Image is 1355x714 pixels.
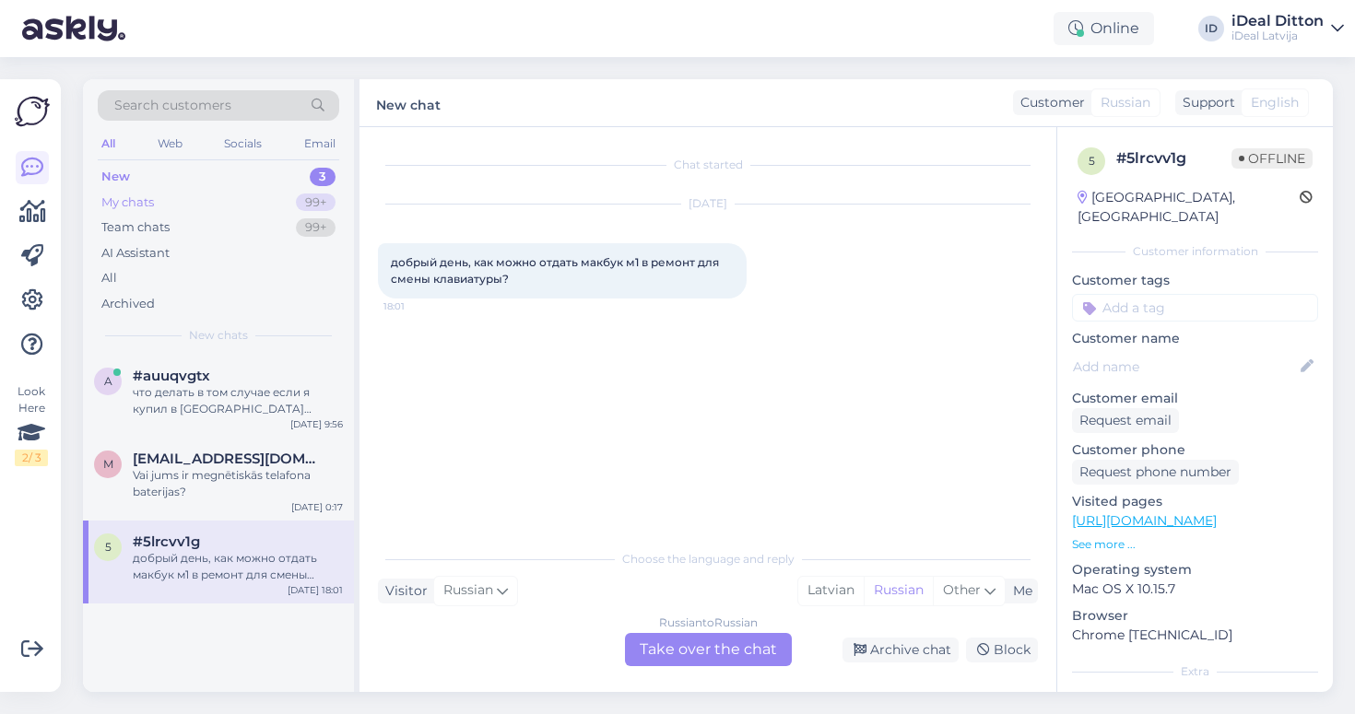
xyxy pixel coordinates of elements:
[1072,389,1318,408] p: Customer email
[133,550,343,583] div: добрый день, как можно отдать макбук м1 в ремонт для смены клавиатуры?
[943,581,981,598] span: Other
[1198,16,1224,41] div: ID
[1072,606,1318,626] p: Browser
[1072,536,1318,553] p: See more ...
[15,383,48,466] div: Look Here
[101,218,170,237] div: Team chats
[1072,440,1318,460] p: Customer phone
[133,467,343,500] div: Vai jums ir megnētiskās telafona baterijas?
[378,581,428,601] div: Visitor
[378,157,1038,173] div: Chat started
[133,451,324,467] span: maija.dame@gmail.com
[1072,329,1318,348] p: Customer name
[1072,271,1318,290] p: Customer tags
[383,299,453,313] span: 18:01
[1231,148,1313,169] span: Offline
[1072,663,1318,680] div: Extra
[15,94,50,129] img: Askly Logo
[1101,93,1150,112] span: Russian
[443,580,493,601] span: Russian
[288,583,343,597] div: [DATE] 18:01
[1013,93,1085,112] div: Customer
[1251,93,1299,112] span: English
[1054,12,1154,45] div: Online
[296,193,336,212] div: 99+
[1073,357,1297,377] input: Add name
[376,90,441,115] label: New chat
[133,384,343,417] div: что делать в том случае если я купил в [GEOGRAPHIC_DATA] наушники AirPods 4 ANC [DATE] и сейчас у...
[378,551,1038,568] div: Choose the language and reply
[1231,14,1324,29] div: iDeal Ditton
[1175,93,1235,112] div: Support
[1089,154,1095,168] span: 5
[101,295,155,313] div: Archived
[1072,512,1217,529] a: [URL][DOMAIN_NAME]
[114,96,231,115] span: Search customers
[103,457,113,471] span: m
[105,540,112,554] span: 5
[1231,14,1344,43] a: iDeal DittoniDeal Latvija
[1072,294,1318,322] input: Add a tag
[1072,560,1318,579] p: Operating system
[1116,147,1231,170] div: # 5lrcvv1g
[798,577,864,604] div: Latvian
[1231,29,1324,43] div: iDeal Latvija
[101,244,170,263] div: AI Assistant
[310,168,336,186] div: 3
[189,327,248,344] span: New chats
[98,132,119,156] div: All
[625,633,792,666] div: Take over the chat
[391,255,722,286] span: добрый день, как можно отдать макбук м1 в ремонт для смены клавиатуры?
[659,615,758,631] div: Russian to Russian
[1072,626,1318,645] p: Chrome [TECHNICAL_ID]
[133,368,210,384] span: #auuqvgtx
[300,132,339,156] div: Email
[133,533,200,550] span: #5lrcvv1g
[966,638,1038,662] div: Block
[1072,691,1318,710] p: Notes
[1072,492,1318,511] p: Visited pages
[101,168,130,186] div: New
[290,417,343,431] div: [DATE] 9:56
[842,638,959,662] div: Archive chat
[101,269,117,287] div: All
[378,195,1038,212] div: [DATE]
[291,500,343,514] div: [DATE] 0:17
[15,450,48,466] div: 2 / 3
[864,577,933,604] div: Russian
[1072,243,1318,260] div: Customer information
[296,218,336,237] div: 99+
[101,193,154,212] div: My chats
[1006,581,1032,601] div: Me
[154,132,186,156] div: Web
[1078,188,1300,227] div: [GEOGRAPHIC_DATA], [GEOGRAPHIC_DATA]
[104,374,112,388] span: a
[1072,460,1239,485] div: Request phone number
[220,132,265,156] div: Socials
[1072,408,1179,433] div: Request email
[1072,579,1318,599] p: Mac OS X 10.15.7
